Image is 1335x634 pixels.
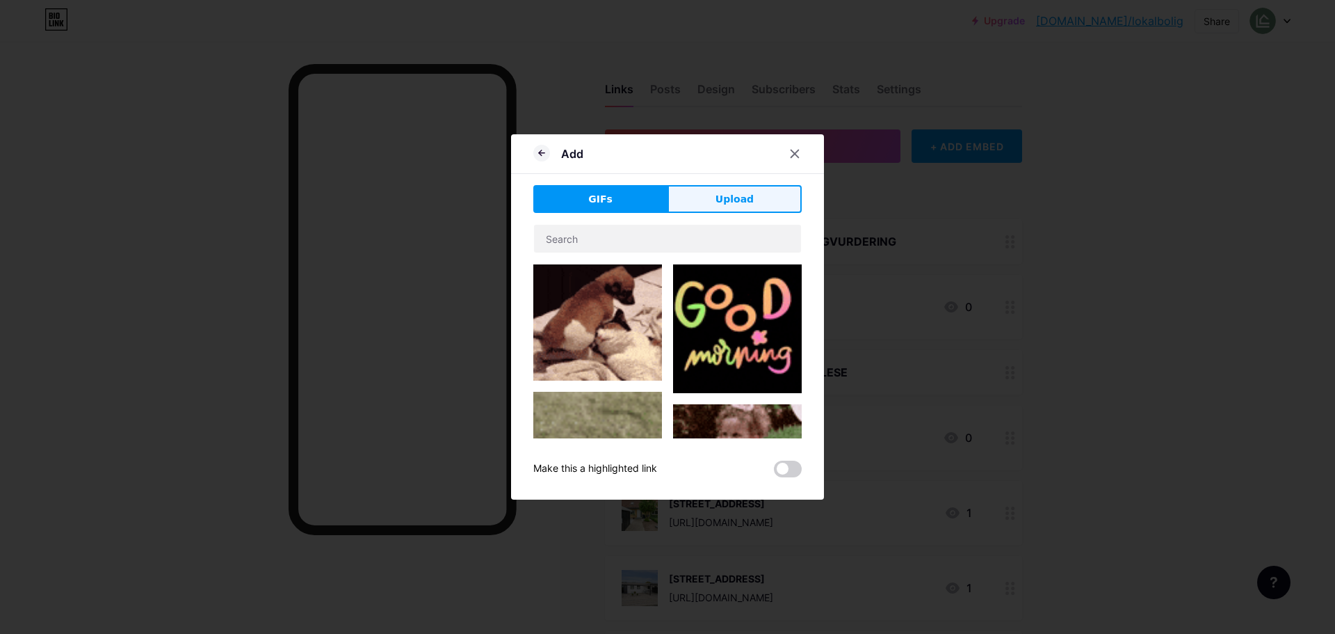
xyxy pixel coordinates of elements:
div: Add [561,145,583,162]
span: GIFs [588,192,613,207]
span: Upload [715,192,754,207]
button: Upload [667,185,802,213]
img: Gihpy [673,404,802,533]
img: Gihpy [533,392,662,621]
button: GIFs [533,185,667,213]
img: Gihpy [533,264,662,381]
img: Gihpy [673,264,802,393]
input: Search [534,225,801,253]
div: Make this a highlighted link [533,461,657,477]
